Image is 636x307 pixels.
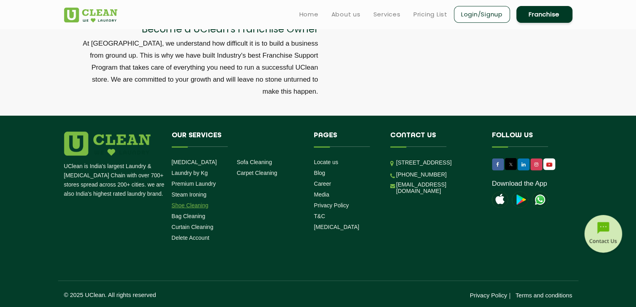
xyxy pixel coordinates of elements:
[396,171,447,178] a: [PHONE_NUMBER]
[172,181,216,187] a: Premium Laundry
[314,132,378,147] h4: Pages
[583,215,623,255] img: contact-btn
[544,161,554,169] img: UClean Laundry and Dry Cleaning
[314,213,325,219] a: T&C
[492,192,508,208] img: apple-icon.png
[454,6,510,23] a: Login/Signup
[396,158,480,167] p: [STREET_ADDRESS]
[64,291,318,298] p: © 2025 UClean. All rights reserved
[314,170,325,176] a: Blog
[373,10,401,19] a: Services
[299,10,319,19] a: Home
[172,132,302,147] h4: Our Services
[237,159,272,165] a: Sofa Cleaning
[492,180,547,188] a: Download the App
[512,192,528,208] img: playstoreicon.png
[492,132,562,147] h4: Follow us
[331,10,361,19] a: About us
[172,191,207,198] a: Steam Ironing
[314,191,329,198] a: Media
[172,170,208,176] a: Laundry by Kg
[532,192,548,208] img: UClean Laundry and Dry Cleaning
[516,292,572,299] a: Terms and conditions
[172,224,213,230] a: Curtain Cleaning
[237,170,277,176] a: Carpet Cleaning
[74,38,318,98] p: At [GEOGRAPHIC_DATA], we understand how difficult it is to build a business from ground up. This ...
[396,181,480,194] a: [EMAIL_ADDRESS][DOMAIN_NAME]
[413,10,447,19] a: Pricing List
[314,224,359,230] a: [MEDICAL_DATA]
[516,6,572,23] a: Franchise
[74,21,318,38] p: Become a UClean's Franchise Owner
[314,202,349,209] a: Privacy Policy
[172,235,209,241] a: Delete Account
[64,8,117,22] img: UClean Laundry and Dry Cleaning
[64,162,166,199] p: UClean is India's largest Laundry & [MEDICAL_DATA] Chain with over 700+ stores spread across 200+...
[172,202,209,209] a: Shoe Cleaning
[172,159,217,165] a: [MEDICAL_DATA]
[172,213,205,219] a: Bag Cleaning
[64,132,150,156] img: logo.png
[469,292,507,299] a: Privacy Policy
[390,132,480,147] h4: Contact us
[314,159,338,165] a: Locate us
[314,181,331,187] a: Career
